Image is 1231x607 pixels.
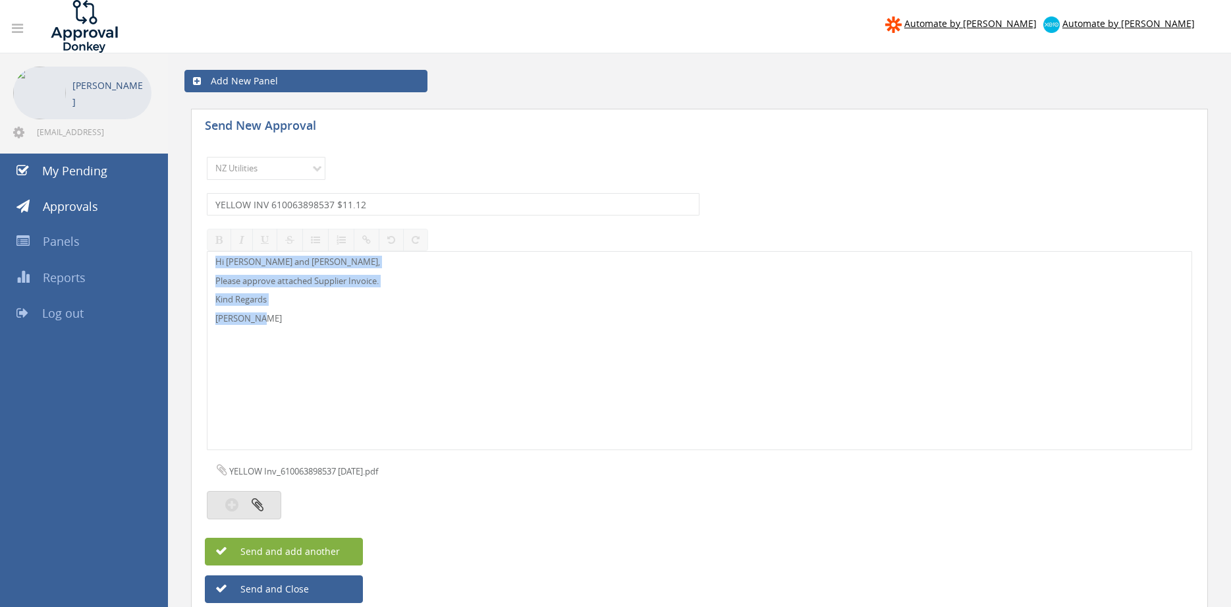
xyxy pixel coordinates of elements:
[43,270,86,285] span: Reports
[252,229,277,251] button: Underline
[885,16,902,33] img: zapier-logomark.png
[184,70,427,92] a: Add New Panel
[904,17,1037,30] span: Automate by [PERSON_NAME]
[215,275,1184,287] p: Please approve attached Supplier Invoice.
[229,465,378,477] span: YELLOW Inv_610063898537 [DATE].pdf
[354,229,379,251] button: Insert / edit link
[207,229,231,251] button: Bold
[215,256,1184,268] p: Hi [PERSON_NAME] and [PERSON_NAME],
[42,163,107,179] span: My Pending
[302,229,329,251] button: Unordered List
[205,119,435,136] h5: Send New Approval
[37,127,149,137] span: [EMAIL_ADDRESS][DOMAIN_NAME]
[403,229,428,251] button: Redo
[43,198,98,214] span: Approvals
[328,229,354,251] button: Ordered List
[231,229,253,251] button: Italic
[1043,16,1060,33] img: xero-logo.png
[207,193,699,216] input: Subject
[215,312,1184,325] p: [PERSON_NAME]
[277,229,303,251] button: Strikethrough
[43,233,80,249] span: Panels
[205,575,363,603] button: Send and Close
[205,538,363,565] button: Send and add another
[72,77,145,110] p: [PERSON_NAME]
[215,293,1184,306] p: Kind Regards
[42,305,84,321] span: Log out
[1062,17,1195,30] span: Automate by [PERSON_NAME]
[212,545,340,558] span: Send and add another
[379,229,404,251] button: Undo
